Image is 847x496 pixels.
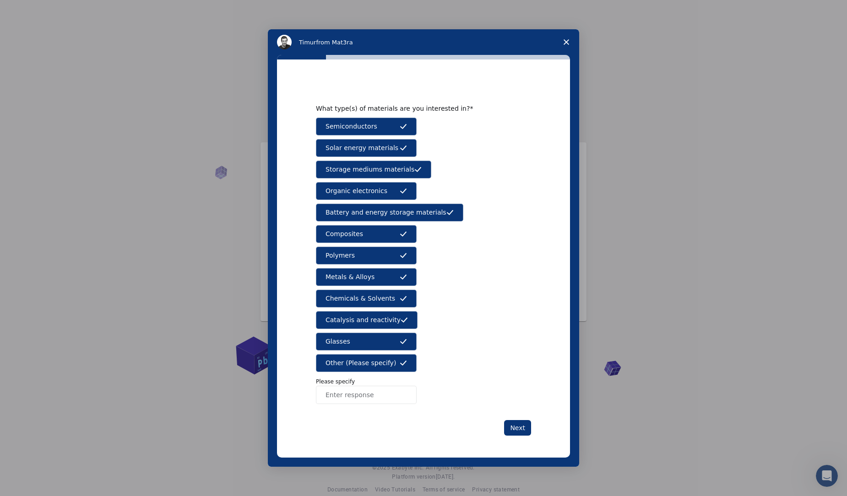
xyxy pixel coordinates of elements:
[326,251,355,260] span: Polymers
[326,315,401,325] span: Catalysis and reactivity
[316,204,463,221] button: Battery and energy storage materials
[326,272,375,282] span: Metals & Alloys
[17,6,50,15] span: Pagalba
[299,39,316,46] span: Timur
[316,225,417,243] button: Composites
[326,229,363,239] span: Composites
[326,294,395,303] span: Chemicals & Solvents
[316,247,417,264] button: Polymers
[316,386,417,404] input: Enter response
[504,420,531,436] button: Next
[326,358,396,368] span: Other (Please specify)
[326,165,414,174] span: Storage mediums materials
[316,104,517,113] div: What type(s) of materials are you interested in?
[316,268,417,286] button: Metals & Alloys
[326,337,350,346] span: Glasses
[316,39,353,46] span: from Mat3ra
[316,333,417,350] button: Glasses
[316,354,417,372] button: Other (Please specify)
[316,311,418,329] button: Catalysis and reactivity
[554,29,579,55] span: Close survey
[326,143,398,153] span: Solar energy materials
[326,186,387,196] span: Organic electronics
[326,208,446,217] span: Battery and energy storage materials
[316,377,531,386] p: Please specify
[326,122,377,131] span: Semiconductors
[316,182,417,200] button: Organic electronics
[316,290,417,307] button: Chemicals & Solvents
[316,139,417,157] button: Solar energy materials
[316,118,417,135] button: Semiconductors
[277,35,292,49] img: Profile image for Timur
[316,161,431,178] button: Storage mediums materials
